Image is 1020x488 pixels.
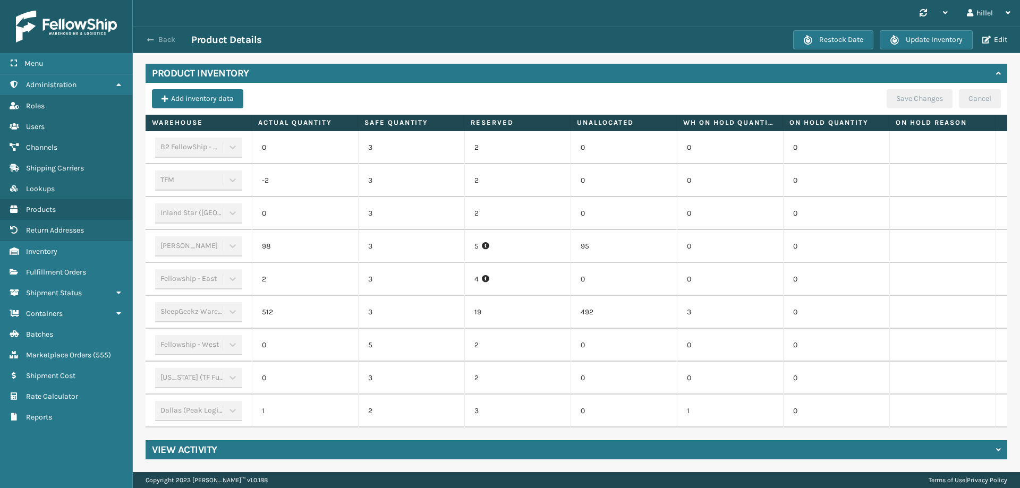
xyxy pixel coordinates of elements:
[26,247,57,256] span: Inventory
[26,309,63,318] span: Containers
[571,164,677,197] td: 0
[783,197,889,230] td: 0
[26,184,55,193] span: Lookups
[358,395,464,427] td: 2
[783,230,889,263] td: 0
[677,329,783,362] td: 0
[683,118,776,127] label: WH On hold quantity
[358,164,464,197] td: 3
[252,164,358,197] td: -2
[252,197,358,230] td: 0
[571,296,677,329] td: 492
[26,413,52,422] span: Reports
[26,371,75,380] span: Shipment Cost
[783,395,889,427] td: 0
[252,362,358,395] td: 0
[474,208,561,219] p: 2
[474,340,561,350] p: 2
[252,230,358,263] td: 98
[571,263,677,296] td: 0
[358,131,464,164] td: 3
[26,164,84,173] span: Shipping Carriers
[571,362,677,395] td: 0
[142,35,191,45] button: Back
[26,122,45,131] span: Users
[26,268,86,277] span: Fulfillment Orders
[474,274,561,285] p: 4
[783,263,889,296] td: 0
[571,197,677,230] td: 0
[571,131,677,164] td: 0
[24,59,43,68] span: Menu
[783,164,889,197] td: 0
[677,296,783,329] td: 3
[26,205,56,214] span: Products
[26,392,78,401] span: Rate Calculator
[474,373,561,383] p: 2
[358,296,464,329] td: 3
[783,362,889,395] td: 0
[252,131,358,164] td: 0
[677,131,783,164] td: 0
[783,296,889,329] td: 0
[677,230,783,263] td: 0
[967,476,1007,484] a: Privacy Policy
[929,476,965,484] a: Terms of Use
[16,11,117,42] img: logo
[474,241,561,252] p: 5
[26,350,91,359] span: Marketplace Orders
[959,89,1001,108] button: Cancel
[93,350,111,359] span: ( 555 )
[474,406,561,416] p: 3
[358,329,464,362] td: 5
[152,67,249,80] h4: Product Inventory
[677,395,783,427] td: 1
[152,89,243,108] button: Add inventory data
[26,330,53,339] span: Batches
[789,118,882,127] label: On Hold Quantity
[358,230,464,263] td: 3
[783,131,889,164] td: 0
[677,362,783,395] td: 0
[146,472,268,488] p: Copyright 2023 [PERSON_NAME]™ v 1.0.188
[677,263,783,296] td: 0
[571,329,677,362] td: 0
[152,118,245,127] label: Warehouse
[783,329,889,362] td: 0
[26,143,57,152] span: Channels
[252,296,358,329] td: 512
[880,30,973,49] button: Update Inventory
[571,395,677,427] td: 0
[358,263,464,296] td: 3
[474,142,561,153] p: 2
[896,118,989,127] label: On Hold Reason
[26,80,76,89] span: Administration
[471,118,564,127] label: Reserved
[887,89,953,108] button: Save Changes
[252,263,358,296] td: 2
[26,288,82,297] span: Shipment Status
[571,230,677,263] td: 95
[252,329,358,362] td: 0
[358,197,464,230] td: 3
[979,35,1010,45] button: Edit
[364,118,457,127] label: Safe Quantity
[26,101,45,110] span: Roles
[474,175,561,186] p: 2
[26,226,84,235] span: Return Addresses
[474,307,561,318] p: 19
[677,164,783,197] td: 0
[929,472,1007,488] div: |
[577,118,670,127] label: Unallocated
[191,33,262,46] h3: Product Details
[258,118,351,127] label: Actual Quantity
[358,362,464,395] td: 3
[252,395,358,427] td: 1
[152,443,217,456] h4: View Activity
[793,30,873,49] button: Restock Date
[677,197,783,230] td: 0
